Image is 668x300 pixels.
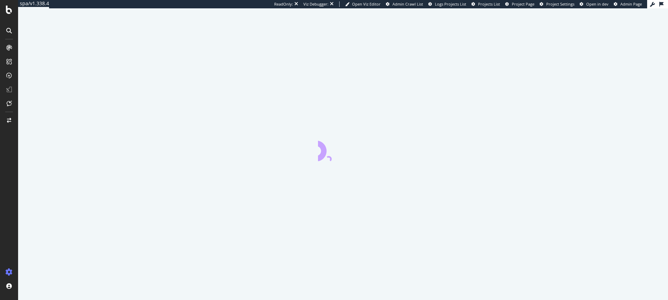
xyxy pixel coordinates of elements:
span: Admin Page [620,1,642,7]
div: animation [318,136,368,161]
span: Open Viz Editor [352,1,381,7]
span: Admin Crawl List [392,1,423,7]
a: Project Settings [540,1,574,7]
span: Project Settings [546,1,574,7]
a: Admin Crawl List [386,1,423,7]
div: ReadOnly: [274,1,293,7]
div: Viz Debugger: [303,1,328,7]
a: Admin Page [614,1,642,7]
a: Logs Projects List [428,1,466,7]
a: Projects List [471,1,500,7]
span: Open in dev [586,1,609,7]
span: Projects List [478,1,500,7]
a: Open Viz Editor [345,1,381,7]
span: Project Page [512,1,534,7]
a: Project Page [505,1,534,7]
span: Logs Projects List [435,1,466,7]
a: Open in dev [580,1,609,7]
